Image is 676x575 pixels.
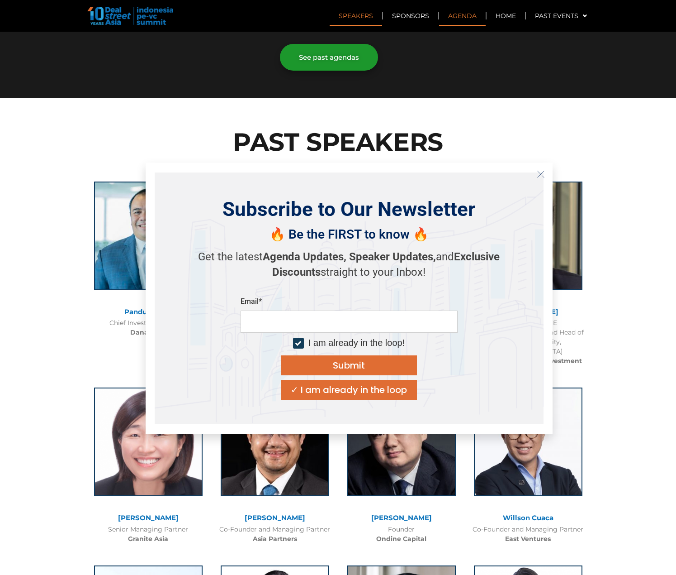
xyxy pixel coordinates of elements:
a: [PERSON_NAME] [118,513,179,522]
img: Nick Nash [221,388,329,496]
div: Co-Founder and Managing Partner [216,525,334,544]
a: See past agendas [280,44,378,71]
a: Willson Cuaca [503,513,553,522]
a: Pandu Sjahrir [124,307,172,316]
b: East Ventures [505,535,551,543]
a: Home [487,5,525,26]
a: Sponsors [383,5,438,26]
h2: PAST SPEAKERS [85,129,591,154]
b: Granite Asia [128,535,168,543]
div: Co-Founder and Managing Partner [469,525,587,544]
img: Screenshot_20250826_150546_Chrome~2 [474,388,582,496]
div: Founder [343,525,460,544]
div: Chief Investment Officer [90,318,207,337]
a: [PERSON_NAME] [245,513,305,522]
b: Ondine Capital [376,535,426,543]
img: Rohit-Anand [474,182,582,290]
a: Speakers [330,5,382,26]
div: Senior Managing Partner [90,525,207,544]
img: Pandu Sjahrir [94,182,203,290]
b: Asia Partners [253,535,297,543]
a: [PERSON_NAME] [371,513,432,522]
img: Randolph Hsu-square [347,388,456,496]
span: See past agendas [299,54,359,61]
a: Past Events [526,5,596,26]
b: Danantara [130,328,166,336]
a: Agenda [439,5,486,26]
img: Jenny Lee [94,388,203,496]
